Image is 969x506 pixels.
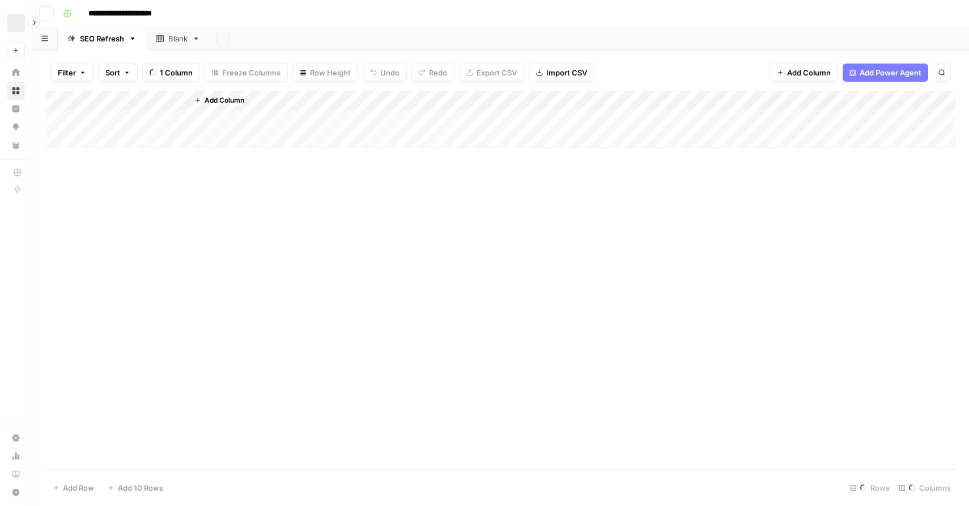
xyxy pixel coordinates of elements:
[529,64,594,82] button: Import CSV
[7,100,25,118] a: Insights
[98,64,138,82] button: Sort
[380,67,399,78] span: Undo
[101,479,170,497] button: Add 10 Rows
[205,64,288,82] button: Freeze Columns
[845,479,894,497] div: Rows
[770,64,838,82] button: Add Column
[7,64,25,82] a: Home
[7,447,25,465] a: Usage
[429,67,447,78] span: Redo
[222,67,280,78] span: Freeze Columns
[58,67,76,78] span: Filter
[411,64,454,82] button: Redo
[142,64,200,82] button: 1 Column
[7,118,25,136] a: Opportunities
[63,482,94,494] span: Add Row
[546,67,587,78] span: Import CSV
[80,33,124,44] div: SEO Refresh
[843,64,928,82] button: Add Power Agent
[310,67,351,78] span: Row Height
[168,33,188,44] div: Blank
[7,465,25,483] a: Learning Hub
[118,482,163,494] span: Add 10 Rows
[363,64,407,82] button: Undo
[7,483,25,501] button: Help + Support
[7,82,25,100] a: Browse
[7,136,25,154] a: Your Data
[58,27,146,50] a: SEO Refresh
[860,67,921,78] span: Add Power Agent
[894,479,955,497] div: Columns
[205,95,244,106] span: Add Column
[477,67,517,78] span: Export CSV
[146,27,210,50] a: Blank
[459,64,524,82] button: Export CSV
[105,67,120,78] span: Sort
[7,429,25,447] a: Settings
[787,67,831,78] span: Add Column
[46,479,101,497] button: Add Row
[160,67,193,78] span: 1 Column
[292,64,358,82] button: Row Height
[190,93,249,108] button: Add Column
[50,64,93,82] button: Filter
